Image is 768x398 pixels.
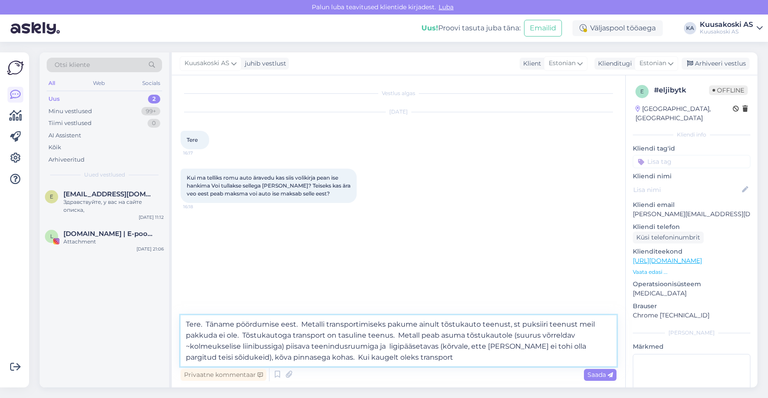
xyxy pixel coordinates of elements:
[633,280,750,289] p: Operatsioonisüsteem
[148,95,160,103] div: 2
[48,107,92,116] div: Minu vestlused
[633,222,750,232] p: Kliendi telefon
[181,108,617,116] div: [DATE]
[633,268,750,276] p: Vaata edasi ...
[633,302,750,311] p: Brauser
[436,3,456,11] span: Luba
[183,203,216,210] span: 16:18
[91,77,107,89] div: Web
[421,23,521,33] div: Proovi tasuta juba täna:
[639,59,666,68] span: Estonian
[183,150,216,156] span: 16:17
[633,289,750,298] p: [MEDICAL_DATA]
[185,59,229,68] span: Kuusakoski AS
[572,20,663,36] div: Väljaspool tööaega
[633,155,750,168] input: Lisa tag
[148,119,160,128] div: 0
[137,246,164,252] div: [DATE] 21:06
[682,58,750,70] div: Arhiveeri vestlus
[48,131,81,140] div: AI Assistent
[48,143,61,152] div: Kõik
[181,369,266,381] div: Privaatne kommentaar
[633,247,750,256] p: Klienditeekond
[63,238,164,246] div: Attachment
[55,60,90,70] span: Otsi kliente
[139,214,164,221] div: [DATE] 11:12
[7,59,24,76] img: Askly Logo
[684,22,696,34] div: KA
[50,233,53,240] span: l
[549,59,576,68] span: Estonian
[654,85,709,96] div: # eljibytk
[709,85,748,95] span: Offline
[633,329,750,337] div: [PERSON_NAME]
[48,95,60,103] div: Uus
[633,144,750,153] p: Kliendi tag'id
[633,342,750,351] p: Märkmed
[84,171,125,179] span: Uued vestlused
[421,24,438,32] b: Uus!
[241,59,286,68] div: juhib vestlust
[63,230,155,238] span: lapseheaks.ee | E-pood, mis kasvab koos Sinu perega
[700,21,763,35] a: Kuusakoski ASKuusakoski AS
[63,190,155,198] span: ekomassov@protonmail.com
[63,198,164,214] div: Здравствуйте, у вас на сайте описка,
[48,155,85,164] div: Arhiveeritud
[181,89,617,97] div: Vestlus algas
[640,88,644,95] span: e
[187,136,198,143] span: Tere
[187,174,352,197] span: Kui ma telliks romu auto äravedu kas siis volikirja pean ise hankima Voi tullakse sellega [PERSON...
[633,185,740,195] input: Lisa nimi
[633,232,704,243] div: Küsi telefoninumbrit
[520,59,541,68] div: Klient
[47,77,57,89] div: All
[181,315,617,366] textarea: Tere. Täname pöördumise eest. Metalli transportimiseks pakume ainult tõstukauto teenust, st puksi...
[700,21,753,28] div: Kuusakoski AS
[633,131,750,139] div: Kliendi info
[594,59,632,68] div: Klienditugi
[524,20,562,37] button: Emailid
[633,172,750,181] p: Kliendi nimi
[633,200,750,210] p: Kliendi email
[141,107,160,116] div: 99+
[587,371,613,379] span: Saada
[700,28,753,35] div: Kuusakoski AS
[633,210,750,219] p: [PERSON_NAME][EMAIL_ADDRESS][DOMAIN_NAME]
[635,104,733,123] div: [GEOGRAPHIC_DATA], [GEOGRAPHIC_DATA]
[633,257,702,265] a: [URL][DOMAIN_NAME]
[633,311,750,320] p: Chrome [TECHNICAL_ID]
[140,77,162,89] div: Socials
[48,119,92,128] div: Tiimi vestlused
[50,193,53,200] span: e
